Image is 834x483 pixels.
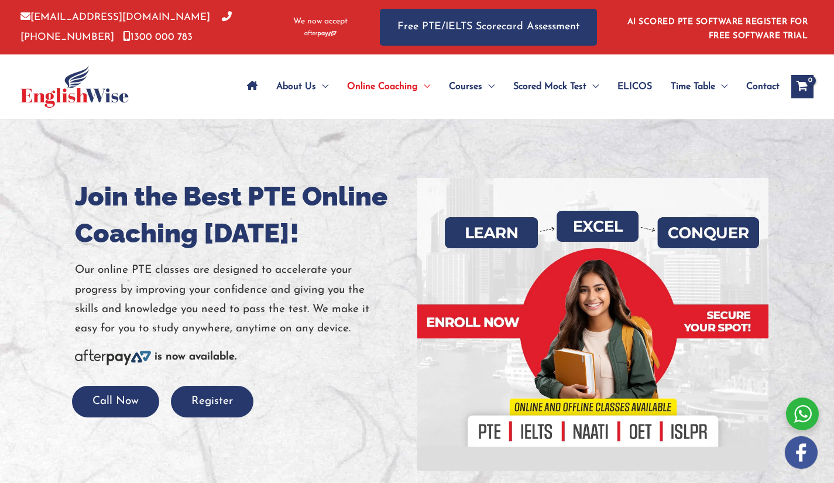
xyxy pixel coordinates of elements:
[75,178,409,252] h1: Join the Best PTE Online Coaching [DATE]!
[785,436,818,469] img: white-facebook.png
[440,66,504,107] a: CoursesMenu Toggle
[671,66,715,107] span: Time Table
[123,32,193,42] a: 1300 000 783
[238,66,780,107] nav: Site Navigation: Main Menu
[586,66,599,107] span: Menu Toggle
[171,396,253,407] a: Register
[620,8,814,46] aside: Header Widget 1
[20,12,232,42] a: [PHONE_NUMBER]
[75,350,151,365] img: Afterpay-Logo
[608,66,661,107] a: ELICOS
[20,12,210,22] a: [EMAIL_ADDRESS][DOMAIN_NAME]
[171,386,253,418] button: Register
[75,261,409,338] p: Our online PTE classes are designed to accelerate your progress by improving your confidence and ...
[627,18,808,40] a: AI SCORED PTE SOFTWARE REGISTER FOR FREE SOFTWARE TRIAL
[482,66,495,107] span: Menu Toggle
[449,66,482,107] span: Courses
[715,66,727,107] span: Menu Toggle
[304,30,337,37] img: Afterpay-Logo
[155,351,236,362] b: is now available.
[737,66,780,107] a: Contact
[72,396,159,407] a: Call Now
[20,66,129,108] img: cropped-ew-logo
[380,9,597,46] a: Free PTE/IELTS Scorecard Assessment
[504,66,608,107] a: Scored Mock TestMenu Toggle
[418,66,430,107] span: Menu Toggle
[746,66,780,107] span: Contact
[276,66,316,107] span: About Us
[661,66,737,107] a: Time TableMenu Toggle
[347,66,418,107] span: Online Coaching
[791,75,814,98] a: View Shopping Cart, empty
[293,16,348,28] span: We now accept
[617,66,652,107] span: ELICOS
[513,66,586,107] span: Scored Mock Test
[267,66,338,107] a: About UsMenu Toggle
[338,66,440,107] a: Online CoachingMenu Toggle
[72,386,159,418] button: Call Now
[316,66,328,107] span: Menu Toggle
